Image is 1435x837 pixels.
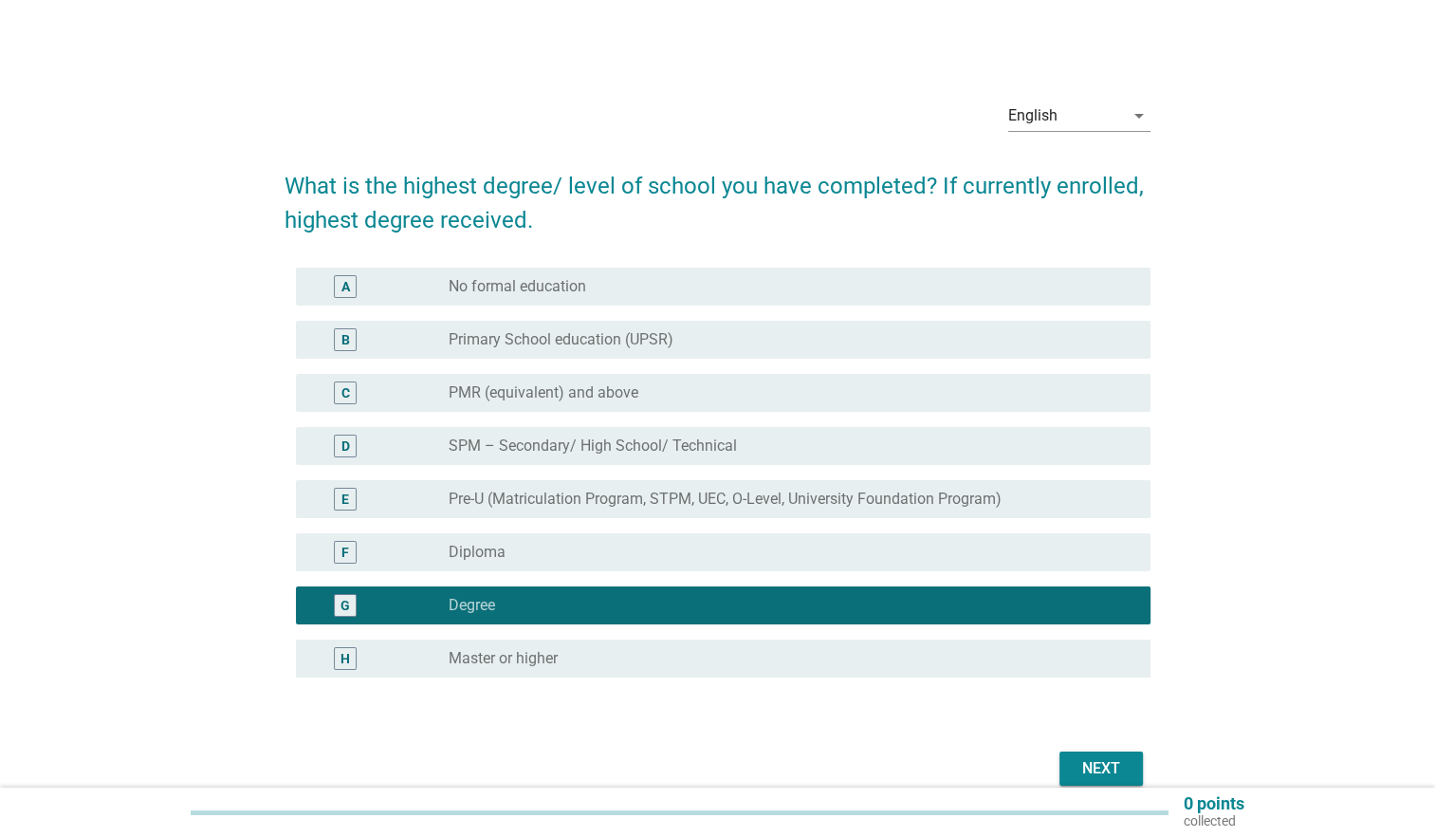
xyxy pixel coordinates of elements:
p: 0 points [1184,795,1244,812]
div: E [341,490,349,510]
label: Degree [449,596,495,615]
div: H [340,649,350,669]
div: Next [1075,757,1128,780]
div: B [341,330,350,350]
label: No formal education [449,277,586,296]
label: Pre-U (Matriculation Program, STPM, UEC, O-Level, University Foundation Program) [449,490,1002,509]
label: Diploma [449,543,506,562]
h2: What is the highest degree/ level of school you have completed? If currently enrolled, highest de... [285,150,1150,237]
label: PMR (equivalent) and above [449,383,638,402]
i: arrow_drop_down [1128,104,1150,127]
label: SPM – Secondary/ High School/ Technical [449,437,737,456]
div: F [341,543,349,563]
p: collected [1184,812,1244,829]
div: G [340,596,350,616]
div: A [341,277,350,297]
div: C [341,383,350,403]
label: Master or higher [449,649,558,668]
div: D [341,437,350,456]
div: English [1008,107,1058,124]
button: Next [1059,752,1143,786]
label: Primary School education (UPSR) [449,330,673,349]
